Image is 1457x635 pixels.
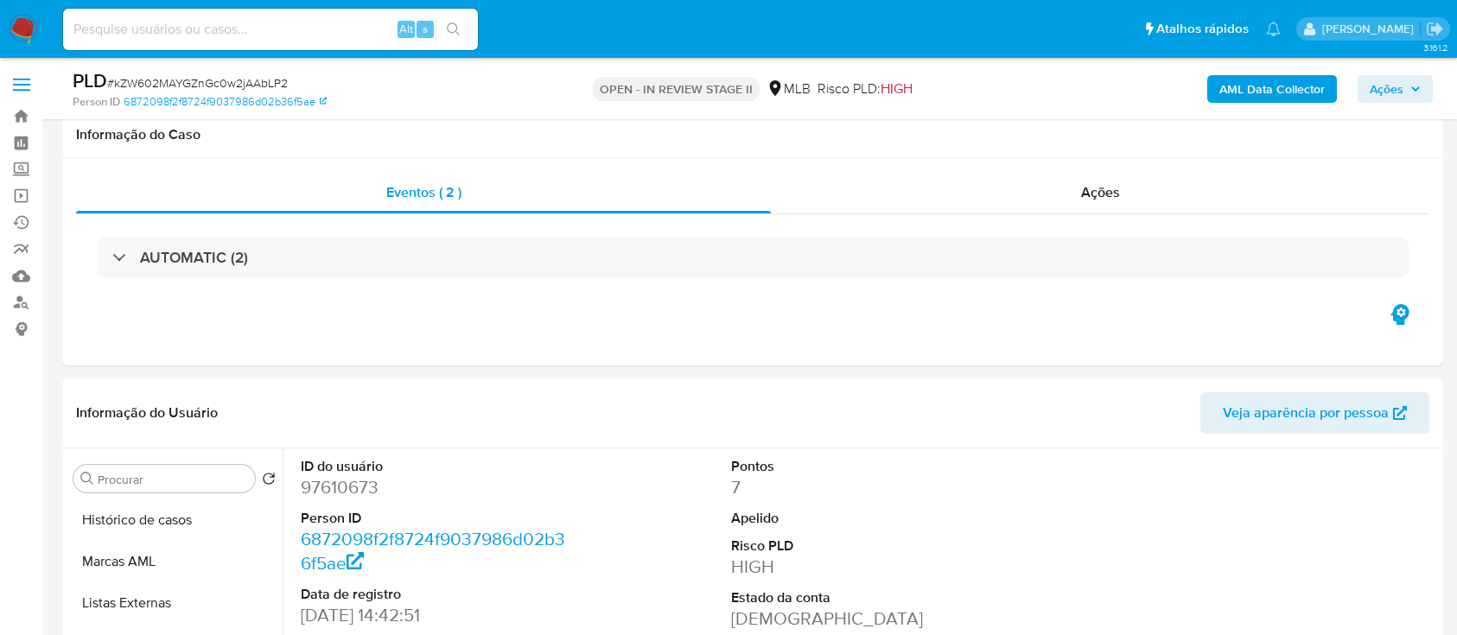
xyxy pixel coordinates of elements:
[73,67,107,94] b: PLD
[301,526,565,575] a: 6872098f2f8724f9037986d02b36f5ae
[73,94,120,110] b: Person ID
[731,588,1001,607] dt: Estado da conta
[386,182,461,202] span: Eventos ( 2 )
[63,18,478,41] input: Pesquise usuários ou casos...
[731,555,1001,579] dd: HIGH
[731,606,1001,631] dd: [DEMOGRAPHIC_DATA]
[67,541,283,582] button: Marcas AML
[124,94,327,110] a: 6872098f2f8724f9037986d02b36f5ae
[1358,75,1433,103] button: Ações
[107,74,288,92] span: # kZW602MAYGZnGc0w2jAAbLP2
[731,457,1001,476] dt: Pontos
[436,17,471,41] button: search-icon
[1223,392,1389,434] span: Veja aparência por pessoa
[301,585,570,604] dt: Data de registro
[301,509,570,528] dt: Person ID
[97,238,1409,277] div: AUTOMATIC (2)
[399,21,413,37] span: Alt
[731,509,1001,528] dt: Apelido
[67,582,283,624] button: Listas Externas
[1426,20,1444,38] a: Sair
[98,472,248,487] input: Procurar
[301,475,570,499] dd: 97610673
[1322,21,1420,37] p: alessandra.barbosa@mercadopago.com
[301,603,570,627] dd: [DATE] 14:42:51
[76,404,218,422] h1: Informação do Usuário
[1156,20,1249,38] span: Atalhos rápidos
[731,537,1001,556] dt: Risco PLD
[767,79,811,98] div: MLB
[80,472,94,486] button: Procurar
[262,472,276,491] button: Retornar ao pedido padrão
[423,21,428,37] span: s
[1370,75,1403,103] span: Ações
[1081,182,1120,202] span: Ações
[731,475,1001,499] dd: 7
[1207,75,1337,103] button: AML Data Collector
[67,499,283,541] button: Histórico de casos
[301,457,570,476] dt: ID do usuário
[76,126,1429,143] h1: Informação do Caso
[140,248,248,267] h3: AUTOMATIC (2)
[593,77,760,101] p: OPEN - IN REVIEW STAGE II
[1200,392,1429,434] button: Veja aparência por pessoa
[818,79,913,98] span: Risco PLD:
[1219,75,1325,103] b: AML Data Collector
[881,79,913,98] span: HIGH
[1266,22,1281,36] a: Notificações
